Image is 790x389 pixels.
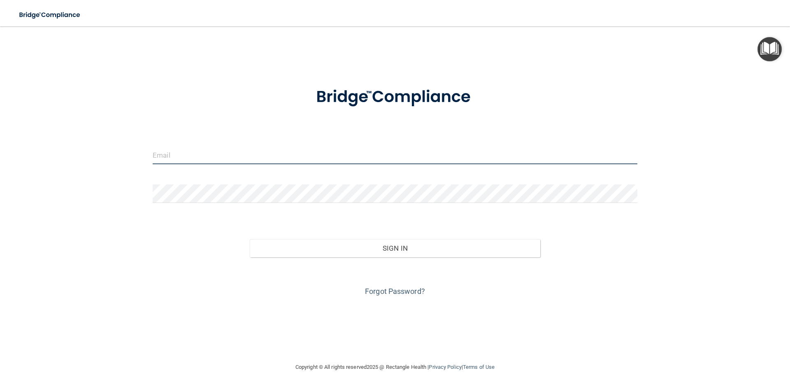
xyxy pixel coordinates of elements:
[463,364,495,370] a: Terms of Use
[12,7,88,23] img: bridge_compliance_login_screen.278c3ca4.svg
[250,239,541,257] button: Sign In
[299,76,491,119] img: bridge_compliance_login_screen.278c3ca4.svg
[757,37,782,61] button: Open Resource Center
[429,364,461,370] a: Privacy Policy
[153,146,637,164] input: Email
[245,354,545,380] div: Copyright © All rights reserved 2025 @ Rectangle Health | |
[365,287,425,296] a: Forgot Password?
